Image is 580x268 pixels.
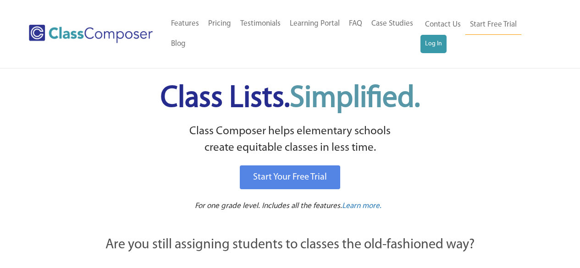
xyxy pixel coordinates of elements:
[420,15,465,35] a: Contact Us
[204,14,236,34] a: Pricing
[166,14,420,54] nav: Header Menu
[367,14,418,34] a: Case Studies
[160,84,420,114] span: Class Lists.
[166,34,190,54] a: Blog
[285,14,344,34] a: Learning Portal
[55,123,525,157] p: Class Composer helps elementary schools create equitable classes in less time.
[29,25,153,43] img: Class Composer
[240,165,340,189] a: Start Your Free Trial
[166,14,204,34] a: Features
[236,14,285,34] a: Testimonials
[56,235,524,255] p: Are you still assigning students to classes the old-fashioned way?
[465,15,521,35] a: Start Free Trial
[342,202,381,210] span: Learn more.
[253,173,327,182] span: Start Your Free Trial
[420,15,544,53] nav: Header Menu
[420,35,447,53] a: Log In
[290,84,420,114] span: Simplified.
[342,201,381,212] a: Learn more.
[195,202,342,210] span: For one grade level. Includes all the features.
[344,14,367,34] a: FAQ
